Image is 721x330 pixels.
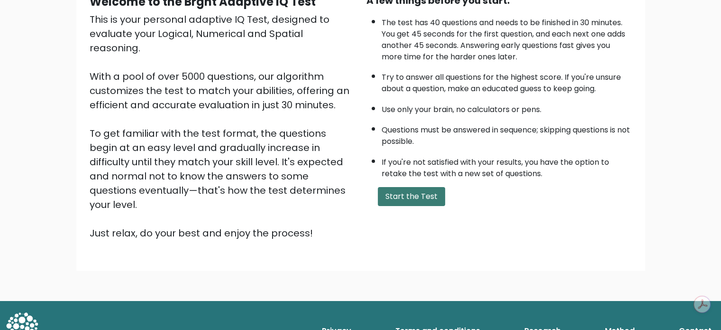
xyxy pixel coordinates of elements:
[90,12,355,240] div: This is your personal adaptive IQ Test, designed to evaluate your Logical, Numerical and Spatial ...
[382,99,632,115] li: Use only your brain, no calculators or pens.
[382,120,632,147] li: Questions must be answered in sequence; skipping questions is not possible.
[382,67,632,94] li: Try to answer all questions for the highest score. If you're unsure about a question, make an edu...
[382,152,632,179] li: If you're not satisfied with your results, you have the option to retake the test with a new set ...
[378,187,445,206] button: Start the Test
[382,12,632,63] li: The test has 40 questions and needs to be finished in 30 minutes. You get 45 seconds for the firs...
